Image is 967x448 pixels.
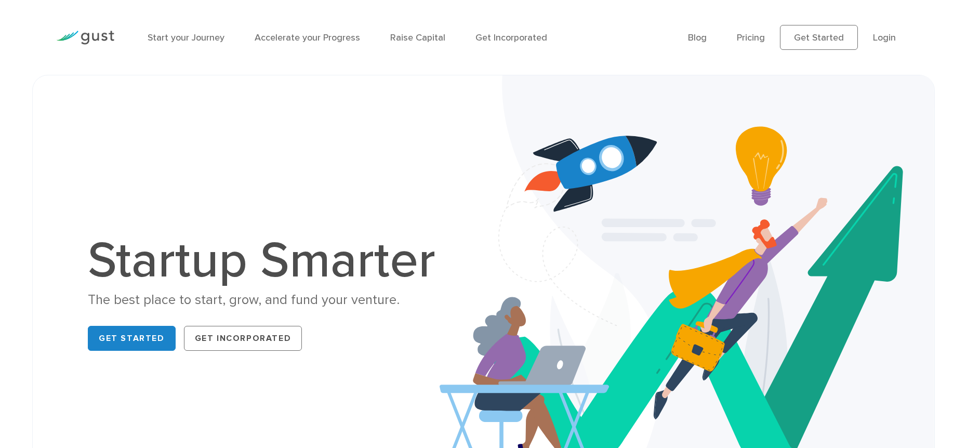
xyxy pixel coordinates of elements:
a: Get Incorporated [475,32,547,43]
a: Get Started [88,326,176,351]
a: Pricing [737,32,765,43]
h1: Startup Smarter [88,236,446,286]
a: Accelerate your Progress [255,32,360,43]
img: Gust Logo [56,31,114,45]
a: Login [873,32,896,43]
div: The best place to start, grow, and fund your venture. [88,291,446,309]
a: Get Incorporated [184,326,302,351]
a: Blog [688,32,707,43]
a: Raise Capital [390,32,445,43]
a: Start your Journey [148,32,224,43]
a: Get Started [780,25,858,50]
